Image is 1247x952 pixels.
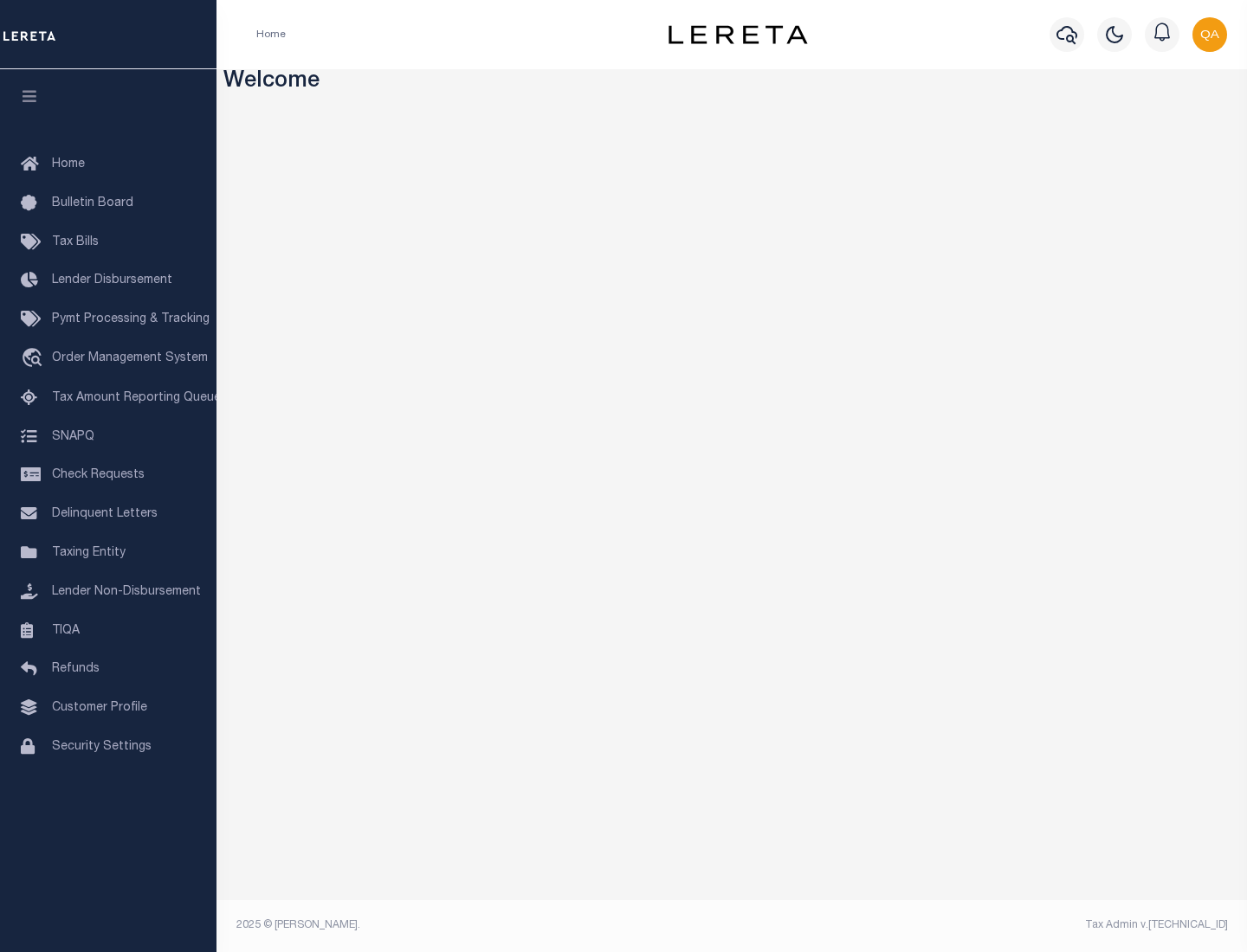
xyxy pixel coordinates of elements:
div: Tax Admin v.[TECHNICAL_ID] [745,917,1228,933]
span: Taxing Entity [52,547,126,559]
span: Customer Profile [52,702,147,714]
span: Check Requests [52,469,145,481]
img: logo-dark.svg [669,25,807,44]
span: Tax Amount Reporting Queue [52,392,221,404]
span: Lender Non-Disbursement [52,586,201,598]
span: Pymt Processing & Tracking [52,313,210,325]
span: Order Management System [52,352,208,364]
span: Bulletin Board [52,197,133,209]
h3: Welcome [223,69,1241,96]
img: svg+xml;base64,PHN2ZyB4bWxucz0iaHR0cDovL3d3dy53My5vcmcvMjAwMC9zdmciIHBvaW50ZXItZXZlbnRzPSJub25lIi... [1192,17,1227,52]
span: SNAPQ [52,430,94,442]
i: travel_explore [21,348,48,370]
div: 2025 © [PERSON_NAME]. [223,917,733,933]
span: Home [52,158,85,170]
span: Lender Disbursement [52,274,172,286]
li: Home [256,27,286,42]
span: TIQA [52,624,80,636]
span: Refunds [52,663,100,675]
span: Security Settings [52,741,152,753]
span: Tax Bills [52,236,99,248]
span: Delinquent Letters [52,508,158,520]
